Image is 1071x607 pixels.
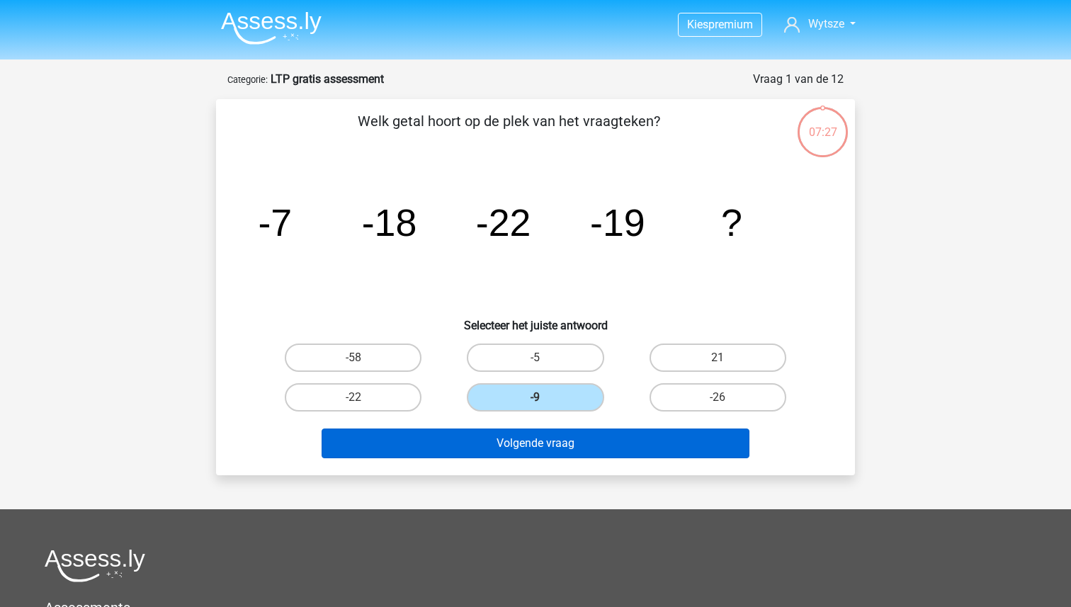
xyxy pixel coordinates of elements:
span: premium [708,18,753,31]
button: Volgende vraag [322,429,750,458]
tspan: -19 [590,201,645,244]
span: Kies [687,18,708,31]
label: -9 [467,383,603,412]
strong: LTP gratis assessment [271,72,384,86]
small: Categorie: [227,74,268,85]
label: -58 [285,344,421,372]
p: Welk getal hoort op de plek van het vraagteken? [239,110,779,153]
tspan: ? [721,201,742,244]
a: Wytsze [778,16,861,33]
label: -22 [285,383,421,412]
tspan: -7 [258,201,292,244]
span: Wytsze [808,17,844,30]
tspan: -22 [476,201,531,244]
img: Assessly logo [45,549,145,582]
a: Kiespremium [679,15,761,34]
div: Vraag 1 van de 12 [753,71,844,88]
tspan: -18 [362,201,417,244]
div: 07:27 [796,106,849,141]
label: -5 [467,344,603,372]
label: -26 [650,383,786,412]
img: Assessly [221,11,322,45]
label: 21 [650,344,786,372]
h6: Selecteer het juiste antwoord [239,307,832,332]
